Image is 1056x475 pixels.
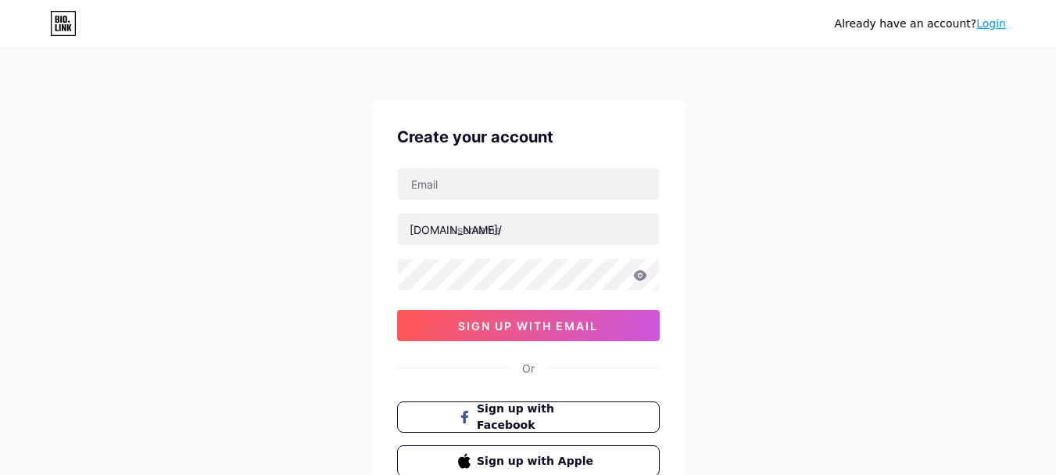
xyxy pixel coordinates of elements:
[397,310,660,341] button: sign up with email
[976,17,1006,30] a: Login
[410,221,502,238] div: [DOMAIN_NAME]/
[477,401,598,434] span: Sign up with Facebook
[458,319,598,333] span: sign up with email
[397,125,660,149] div: Create your account
[522,360,535,376] div: Or
[477,453,598,470] span: Sign up with Apple
[397,401,660,433] button: Sign up with Facebook
[398,168,659,200] input: Email
[398,214,659,245] input: username
[835,16,1006,32] div: Already have an account?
